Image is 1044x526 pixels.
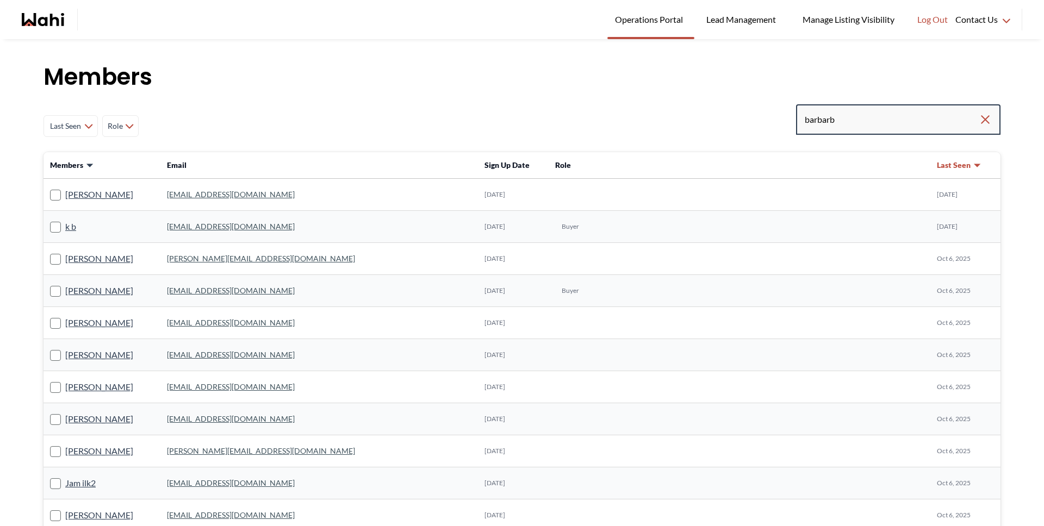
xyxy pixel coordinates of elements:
a: [PERSON_NAME] [65,348,133,362]
span: Last Seen [48,116,82,136]
td: Oct 6, 2025 [930,275,1000,307]
a: [PERSON_NAME] [65,187,133,202]
a: [PERSON_NAME] [65,316,133,330]
span: Sign Up Date [484,160,530,170]
span: Manage Listing Visibility [799,12,898,27]
td: [DATE] [478,467,549,499]
button: Members [50,160,94,171]
a: Wahi homepage [22,13,64,26]
td: [DATE] [930,179,1000,211]
td: [DATE] [930,211,1000,243]
a: [EMAIL_ADDRESS][DOMAIN_NAME] [167,382,295,391]
td: [DATE] [478,403,549,435]
td: [DATE] [478,211,549,243]
a: [PERSON_NAME][EMAIL_ADDRESS][DOMAIN_NAME] [167,254,355,263]
span: Members [50,160,83,171]
td: [DATE] [478,179,549,211]
input: Search input [805,110,979,129]
td: Oct 6, 2025 [930,403,1000,435]
td: [DATE] [478,275,549,307]
a: [EMAIL_ADDRESS][DOMAIN_NAME] [167,350,295,359]
a: [PERSON_NAME] [65,508,133,522]
button: Clear search [979,110,992,129]
a: [EMAIL_ADDRESS][DOMAIN_NAME] [167,286,295,295]
span: Email [167,160,187,170]
td: [DATE] [478,243,549,275]
a: [EMAIL_ADDRESS][DOMAIN_NAME] [167,222,295,231]
span: Operations Portal [615,12,687,27]
td: Oct 6, 2025 [930,435,1000,467]
span: Last Seen [937,160,971,171]
td: Oct 6, 2025 [930,243,1000,275]
span: Log Out [917,12,948,27]
td: Oct 6, 2025 [930,371,1000,403]
a: [EMAIL_ADDRESS][DOMAIN_NAME] [167,414,295,423]
span: Role [107,116,123,136]
a: [PERSON_NAME] [65,284,133,298]
a: [EMAIL_ADDRESS][DOMAIN_NAME] [167,190,295,199]
button: Last Seen [937,160,981,171]
h1: Members [43,61,1000,93]
span: Buyer [562,222,579,231]
span: Role [555,160,571,170]
td: Oct 6, 2025 [930,339,1000,371]
span: Lead Management [706,12,780,27]
td: [DATE] [478,435,549,467]
a: [EMAIL_ADDRESS][DOMAIN_NAME] [167,510,295,519]
a: [PERSON_NAME] [65,412,133,426]
a: [PERSON_NAME][EMAIL_ADDRESS][DOMAIN_NAME] [167,446,355,455]
a: [EMAIL_ADDRESS][DOMAIN_NAME] [167,318,295,327]
td: [DATE] [478,371,549,403]
td: Oct 6, 2025 [930,467,1000,499]
a: [PERSON_NAME] [65,444,133,458]
td: [DATE] [478,339,549,371]
td: [DATE] [478,307,549,339]
span: Buyer [562,286,579,295]
a: [EMAIL_ADDRESS][DOMAIN_NAME] [167,478,295,487]
a: Jam ilk2 [65,476,96,490]
a: k b [65,220,76,234]
td: Oct 6, 2025 [930,307,1000,339]
a: [PERSON_NAME] [65,252,133,266]
a: [PERSON_NAME] [65,380,133,394]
